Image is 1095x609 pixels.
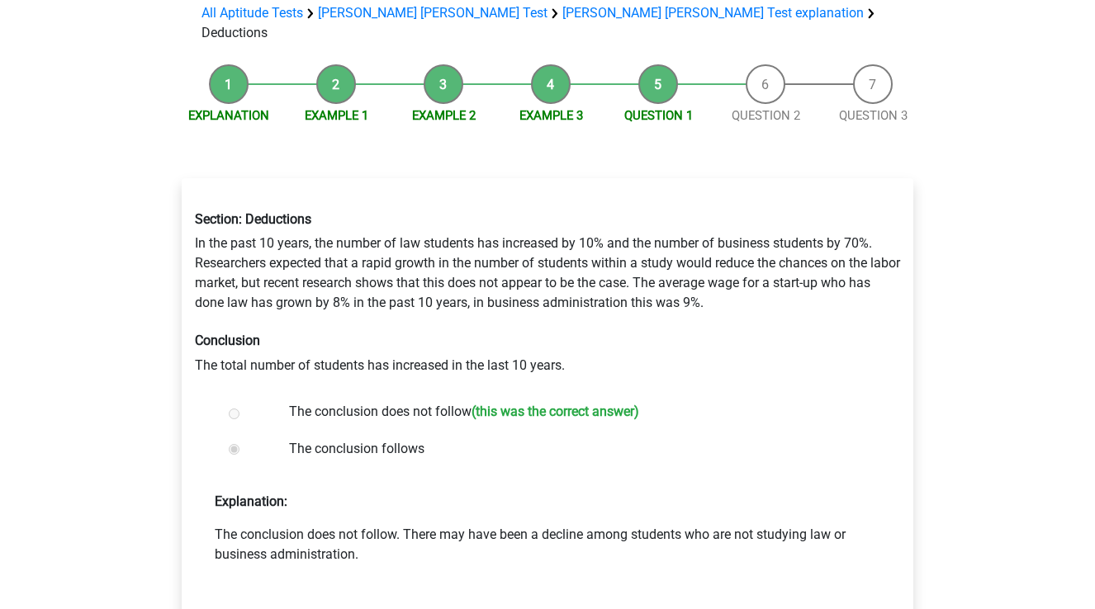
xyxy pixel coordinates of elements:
a: Question 2 [732,108,800,123]
a: Explanation [188,108,269,123]
a: Example 3 [519,108,583,123]
h6: Conclusion [195,333,900,348]
label: The conclusion follows [289,439,860,459]
label: The conclusion does not follow [289,402,860,426]
a: Question 3 [839,108,908,123]
a: [PERSON_NAME] [PERSON_NAME] Test explanation [562,5,864,21]
p: The conclusion does not follow. There may have been a decline among students who are not studying... [215,525,880,564]
a: Example 2 [412,108,476,123]
a: All Aptitude Tests [201,5,303,21]
a: Example 1 [305,108,368,123]
div: Deductions [195,3,900,43]
div: In the past 10 years, the number of law students has increased by 10% and the number of business ... [182,198,912,388]
h6: Section: Deductions [195,211,900,227]
strong: Explanation: [215,493,287,509]
h6: (this was the correct answer) [472,404,639,419]
a: [PERSON_NAME] [PERSON_NAME] Test [318,5,547,21]
a: Question 1 [624,108,693,123]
